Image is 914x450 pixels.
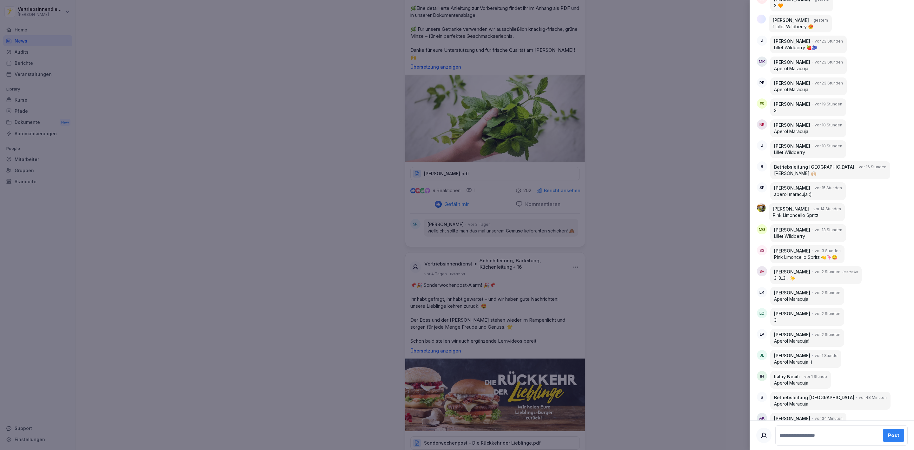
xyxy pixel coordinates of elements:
[757,203,766,212] img: ahtvx1qdgs31qf7oeejj87mb.png
[757,161,767,171] div: B
[774,254,841,260] p: Pink Limoncello Spritz 🍋🦩😋
[774,149,842,156] p: Lillet Wildberry
[774,332,810,338] p: [PERSON_NAME]
[757,371,767,381] div: IN
[757,245,767,255] div: SS
[815,185,842,191] p: vor 15 Stunden
[815,101,842,107] p: vor 19 Stunden
[774,353,810,359] p: [PERSON_NAME]
[859,395,887,400] p: vor 48 Minuten
[815,353,838,359] p: vor 1 Stunde
[757,350,767,360] div: JL
[774,3,829,9] p: 3 🧡
[757,266,767,276] div: SH
[757,287,767,297] div: LK
[774,170,886,177] p: [PERSON_NAME] 🙌🏼
[883,429,904,442] button: Post
[774,185,810,191] p: [PERSON_NAME]
[757,182,767,192] div: SP
[774,128,842,135] p: Aperol Maracuja
[774,290,810,296] p: [PERSON_NAME]
[757,392,767,402] div: B
[813,17,828,23] p: gestern
[774,359,838,365] p: Aperol Maracuja :)
[859,164,886,170] p: vor 16 Stunden
[774,248,810,254] p: [PERSON_NAME]
[774,59,810,65] p: [PERSON_NAME]
[774,317,840,323] p: 3
[815,248,841,254] p: vor 3 Stunden
[774,227,810,233] p: [PERSON_NAME]
[774,233,842,239] p: Lillet Wildberry
[813,206,841,212] p: vor 14 Stunden
[757,57,767,67] div: MK
[774,38,810,44] p: [PERSON_NAME]
[815,38,843,44] p: vor 23 Stunden
[757,224,767,234] div: MG
[757,77,767,88] div: PB
[757,413,767,423] div: AK
[774,122,810,128] p: [PERSON_NAME]
[774,338,840,344] p: Aperol Maracuja!
[774,86,843,93] p: Aperol Maracuja
[842,270,858,274] p: Bearbeitet
[774,143,810,149] p: [PERSON_NAME]
[815,332,840,338] p: vor 2 Stunden
[774,380,827,386] p: Aperol Maracuja
[773,24,828,30] p: 1 Lillet Wildberry 😍
[757,15,766,24] img: hbrrdaknzqbv2hiopja4ez1r.png
[815,311,840,317] p: vor 2 Stunden
[774,415,810,422] p: [PERSON_NAME]
[815,269,840,275] p: vor 2 Stunden
[815,80,843,86] p: vor 23 Stunden
[774,311,810,317] p: [PERSON_NAME]
[774,269,810,275] p: [PERSON_NAME]
[774,164,854,170] p: Betriebsleitung [GEOGRAPHIC_DATA]
[774,107,842,114] p: 3
[773,212,841,218] p: Pink Limoncello Spritz
[774,80,810,86] p: [PERSON_NAME]
[757,119,767,130] div: NR
[757,329,767,339] div: LP
[774,373,800,380] p: Isilay Necili
[774,65,843,72] p: Aperol Maracuja
[815,143,842,149] p: vor 18 Stunden
[774,101,810,107] p: [PERSON_NAME]
[774,394,854,401] p: Betriebsleitung [GEOGRAPHIC_DATA]
[757,98,767,109] div: ES
[815,122,842,128] p: vor 18 Stunden
[888,432,899,439] div: Post
[804,374,827,379] p: vor 1 Stunde
[815,290,840,296] p: vor 2 Stunden
[773,206,809,212] p: [PERSON_NAME]
[774,44,843,51] p: Lillet Wildberry 🍓🫐
[815,227,842,233] p: vor 13 Stunden
[815,416,843,421] p: vor 34 Minuten
[774,275,858,281] p: 3..3..3 .. ☀️
[815,59,843,65] p: vor 23 Stunden
[774,401,887,407] p: Aperol Maracuja
[757,36,767,46] div: J
[757,140,767,151] div: J
[773,17,809,24] p: [PERSON_NAME]
[757,308,767,318] div: LO
[774,296,840,302] p: Aperol Maracuja
[774,191,842,198] p: aperol maracuja :)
